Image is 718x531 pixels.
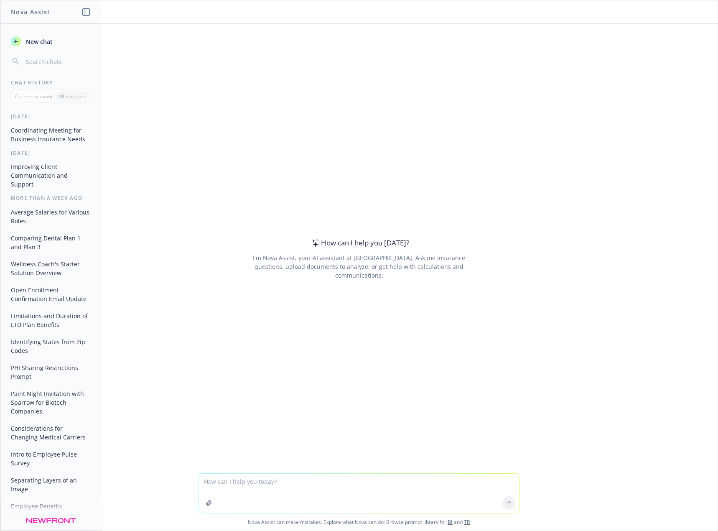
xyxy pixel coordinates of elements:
button: Open Enrollment Confirmation Email Update [8,283,94,306]
button: Paint Night Invitation with Sparrow for Biotech Companies [8,387,94,418]
button: Comparing Dental Plan 1 and Plan 3 [8,231,94,254]
div: [DATE] [1,113,101,120]
span: New chat [24,37,53,46]
input: Search chats [24,56,91,67]
button: Employee Benefits Transition Announcement [8,499,94,522]
div: More than a week ago [1,194,101,202]
button: Identifying States from Zip Codes [8,335,94,357]
button: Considerations for Changing Medical Carriers [8,421,94,444]
button: New chat [8,34,94,49]
button: Coordinating Meeting for Business Insurance Needs [8,123,94,146]
div: I'm Nova Assist, your AI assistant at [GEOGRAPHIC_DATA]. Ask me insurance questions, upload docum... [241,253,476,280]
div: [DATE] [1,149,101,156]
button: Wellness Coach's Starter Solution Overview [8,257,94,280]
div: How can I help you [DATE]? [309,237,409,248]
span: Nova Assist can make mistakes. Explore what Nova can do: Browse prompt library for and [4,513,714,531]
a: TR [464,518,470,526]
button: Separating Layers of an Image [8,473,94,496]
button: PHI Sharing Restrictions Prompt [8,361,94,383]
button: Intro to Employee Pulse Survey [8,447,94,470]
button: Average Salaries for Various Roles [8,205,94,228]
p: Current account [15,93,53,100]
p: All accounts [59,93,87,100]
div: Chat History [1,79,101,86]
a: BI [448,518,453,526]
button: Improving Client Communication and Support [8,160,94,191]
h1: Nova Assist [11,8,50,16]
button: Limitations and Duration of LTD Plan Benefits [8,309,94,332]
